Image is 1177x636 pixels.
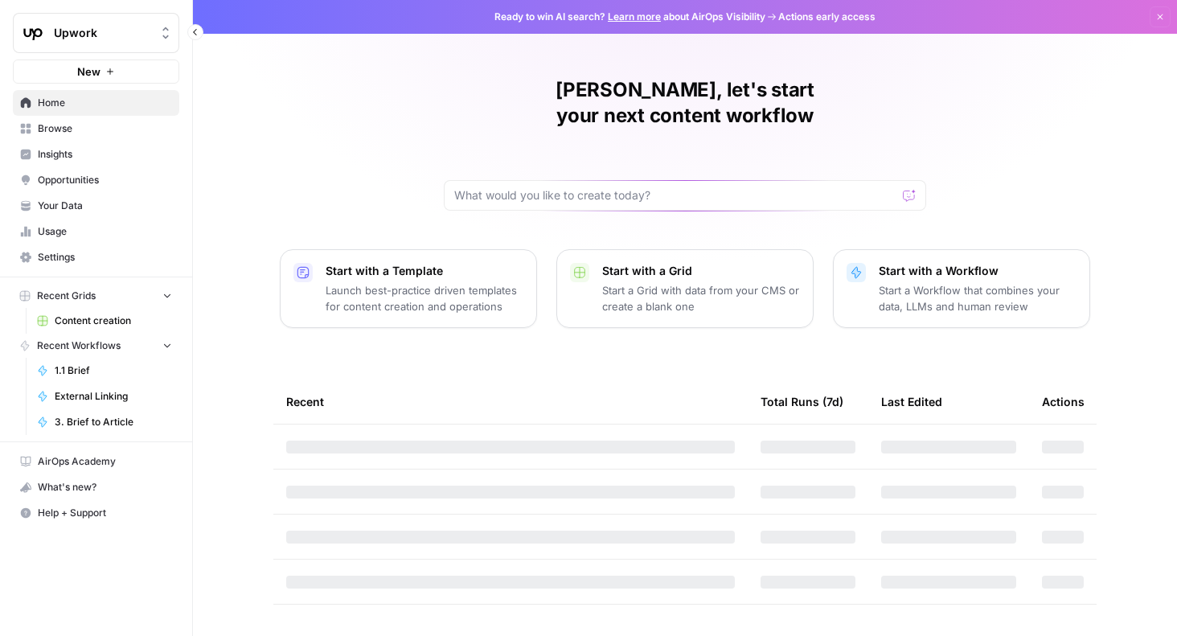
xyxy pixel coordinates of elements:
[14,475,178,499] div: What's new?
[38,199,172,213] span: Your Data
[38,454,172,469] span: AirOps Academy
[18,18,47,47] img: Upwork Logo
[38,506,172,520] span: Help + Support
[77,64,100,80] span: New
[30,358,179,384] a: 1.1 Brief
[608,10,661,23] a: Learn more
[13,219,179,244] a: Usage
[13,474,179,500] button: What's new?
[55,314,172,328] span: Content creation
[778,10,876,24] span: Actions early access
[879,263,1077,279] p: Start with a Workflow
[280,249,537,328] button: Start with a TemplateLaunch best-practice driven templates for content creation and operations
[833,249,1090,328] button: Start with a WorkflowStart a Workflow that combines your data, LLMs and human review
[13,59,179,84] button: New
[38,96,172,110] span: Home
[30,308,179,334] a: Content creation
[881,380,942,424] div: Last Edited
[13,244,179,270] a: Settings
[326,282,523,314] p: Launch best-practice driven templates for content creation and operations
[38,121,172,136] span: Browse
[13,116,179,142] a: Browse
[54,25,151,41] span: Upwork
[13,193,179,219] a: Your Data
[55,363,172,378] span: 1.1 Brief
[13,334,179,358] button: Recent Workflows
[286,380,735,424] div: Recent
[37,289,96,303] span: Recent Grids
[13,90,179,116] a: Home
[13,284,179,308] button: Recent Grids
[761,380,843,424] div: Total Runs (7d)
[879,282,1077,314] p: Start a Workflow that combines your data, LLMs and human review
[1042,380,1085,424] div: Actions
[55,415,172,429] span: 3. Brief to Article
[326,263,523,279] p: Start with a Template
[38,147,172,162] span: Insights
[494,10,765,24] span: Ready to win AI search? about AirOps Visibility
[13,449,179,474] a: AirOps Academy
[55,389,172,404] span: External Linking
[13,142,179,167] a: Insights
[13,167,179,193] a: Opportunities
[37,339,121,353] span: Recent Workflows
[38,250,172,265] span: Settings
[454,187,896,203] input: What would you like to create today?
[13,13,179,53] button: Workspace: Upwork
[13,500,179,526] button: Help + Support
[602,263,800,279] p: Start with a Grid
[38,173,172,187] span: Opportunities
[30,384,179,409] a: External Linking
[444,77,926,129] h1: [PERSON_NAME], let's start your next content workflow
[556,249,814,328] button: Start with a GridStart a Grid with data from your CMS or create a blank one
[38,224,172,239] span: Usage
[30,409,179,435] a: 3. Brief to Article
[602,282,800,314] p: Start a Grid with data from your CMS or create a blank one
